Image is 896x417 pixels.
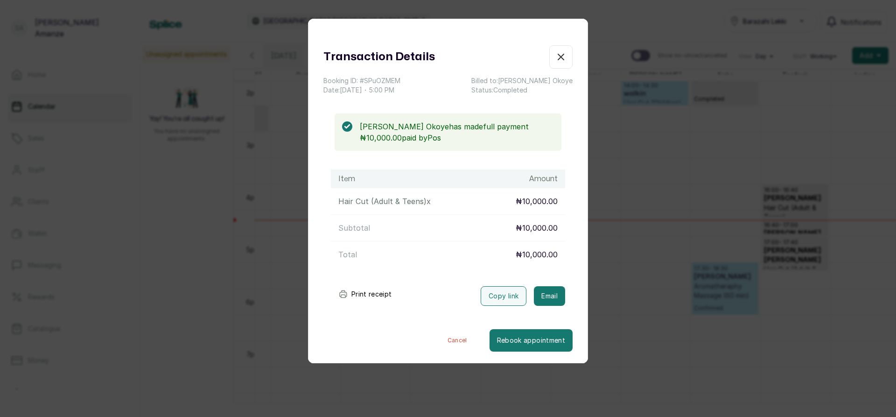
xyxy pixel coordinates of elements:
[516,196,558,207] p: ₦10,000.00
[529,173,558,184] h1: Amount
[516,222,558,233] p: ₦10,000.00
[481,286,526,306] button: Copy link
[323,76,400,85] p: Booking ID: # SPuOZMEM
[516,249,558,260] p: ₦10,000.00
[323,49,435,65] h1: Transaction Details
[338,173,355,184] h1: Item
[338,222,370,233] p: Subtotal
[338,249,357,260] p: Total
[360,132,554,143] p: ₦10,000.00 paid by Pos
[471,76,573,85] p: Billed to: [PERSON_NAME] Okoye
[534,286,565,306] button: Email
[425,329,490,352] button: Cancel
[471,85,573,95] p: Status: Completed
[331,285,399,304] button: Print receipt
[360,121,554,132] p: [PERSON_NAME] Okoye has made full payment
[490,329,573,352] button: Rebook appointment
[338,196,431,207] p: Hair Cut (Adult & Teens) x
[323,85,400,95] p: Date: [DATE] ・ 5:00 PM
